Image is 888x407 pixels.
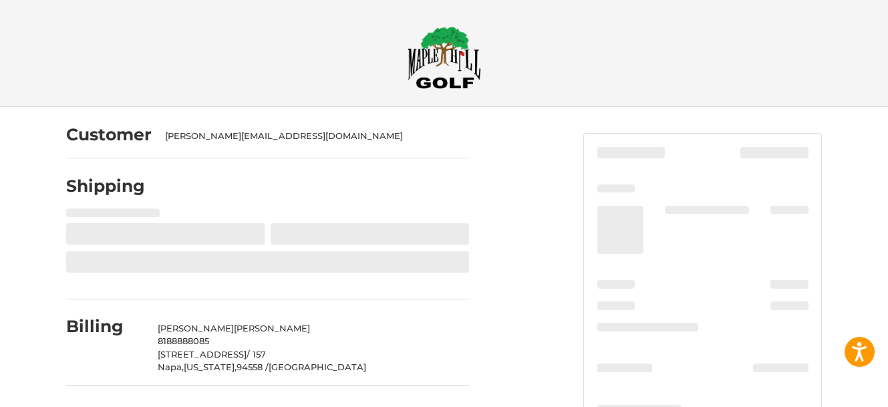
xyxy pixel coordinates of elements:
span: [US_STATE], [184,362,237,372]
span: Napa, [158,362,184,372]
h2: Billing [66,316,144,337]
span: / 157 [247,349,266,360]
span: [STREET_ADDRESS] [158,349,247,360]
h2: Shipping [66,176,145,196]
span: [GEOGRAPHIC_DATA] [269,362,366,372]
img: Maple Hill Golf [408,26,481,89]
span: [PERSON_NAME] [234,323,310,333]
span: 94558 / [237,362,269,372]
h2: Customer [66,124,152,145]
span: [PERSON_NAME] [158,323,234,333]
iframe: Google Customer Reviews [778,371,888,407]
span: 8188888085 [158,335,209,346]
div: [PERSON_NAME][EMAIL_ADDRESS][DOMAIN_NAME] [165,130,456,143]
